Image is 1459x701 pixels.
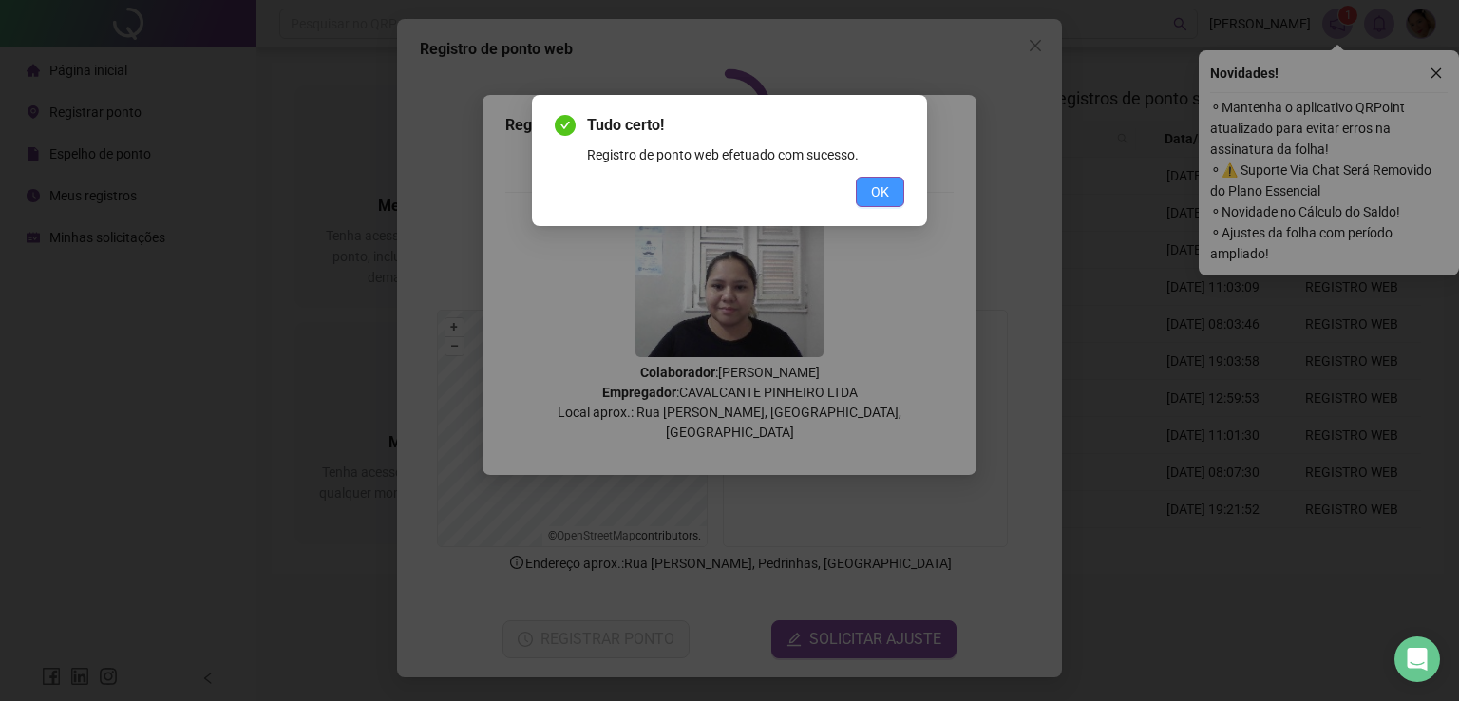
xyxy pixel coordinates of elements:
[1394,636,1440,682] div: Open Intercom Messenger
[555,115,576,136] span: check-circle
[587,144,904,165] div: Registro de ponto web efetuado com sucesso.
[587,114,904,137] span: Tudo certo!
[871,181,889,202] span: OK
[856,177,904,207] button: OK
